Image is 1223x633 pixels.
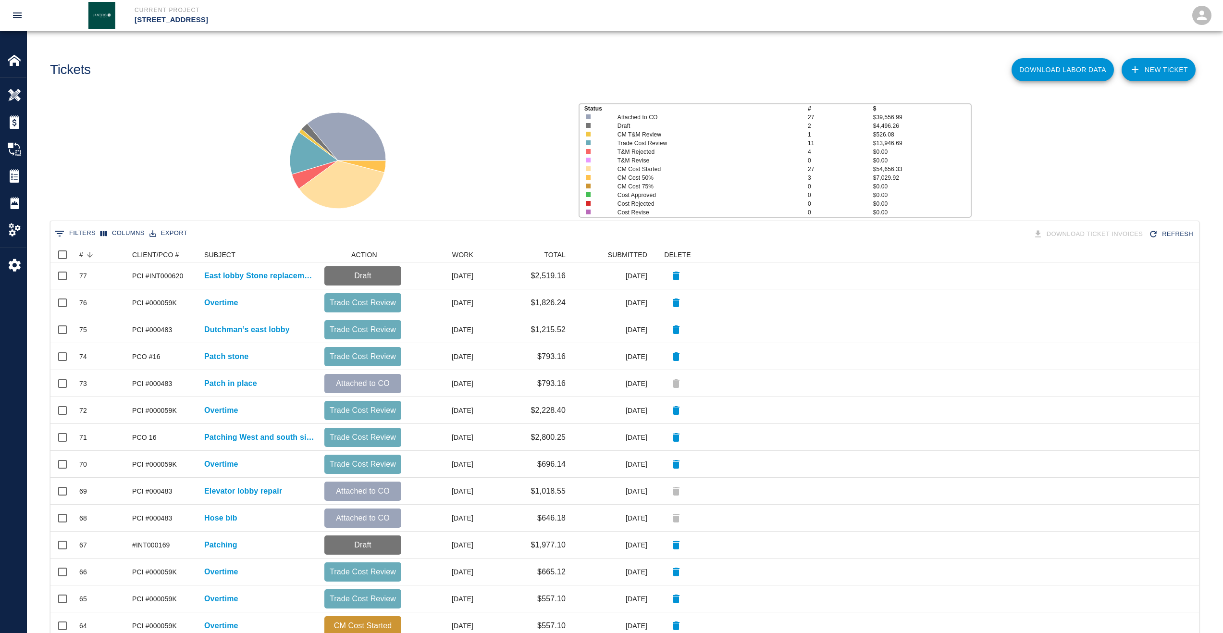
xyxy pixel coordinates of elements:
p: Elevator lobby repair [204,485,282,497]
div: PCI #000483 [132,325,172,335]
p: Trade Cost Review [328,593,397,605]
p: Current Project [135,6,664,14]
div: Tickets download in groups of 15 [1031,226,1147,243]
p: Draft [328,270,397,282]
a: Overtime [204,620,238,632]
div: PCI #000059K [132,298,177,308]
p: $557.10 [537,593,566,605]
p: $646.18 [537,512,566,524]
a: Dutchman’s east lobby [204,324,290,335]
p: $793.16 [537,351,566,362]
div: [DATE] [570,505,652,532]
div: TOTAL [544,247,566,262]
div: [DATE] [570,343,652,370]
div: Tickets attached to change order can't be deleted. [667,374,686,393]
p: $557.10 [537,620,566,632]
p: $0.00 [873,182,971,191]
div: PCI #000483 [132,513,172,523]
div: WORK [452,247,473,262]
div: PCO #16 [132,352,161,361]
div: SUBJECT [199,247,320,262]
a: Patching West and south side [204,432,315,443]
div: [DATE] [406,343,478,370]
p: Attached to CO [328,485,397,497]
div: [DATE] [406,262,478,289]
a: Patch in place [204,378,257,389]
p: Overtime [204,593,238,605]
div: [DATE] [406,289,478,316]
p: $2,228.40 [531,405,566,416]
div: 73 [79,379,87,388]
div: [DATE] [406,451,478,478]
div: ACTION [320,247,406,262]
div: PCI #000059K [132,594,177,604]
div: ACTION [351,247,377,262]
p: CM Cost 75% [618,182,789,191]
div: 76 [79,298,87,308]
p: 4 [808,148,873,156]
div: 71 [79,433,87,442]
div: [DATE] [406,424,478,451]
a: Hose bib [204,512,237,524]
div: 67 [79,540,87,550]
p: # [808,104,873,113]
p: Draft [618,122,789,130]
div: [DATE] [406,397,478,424]
div: CLIENT/PCO # [132,247,179,262]
div: CLIENT/PCO # [127,247,199,262]
button: Refresh [1147,226,1197,243]
div: # [74,247,127,262]
p: $1,826.24 [531,297,566,309]
div: WORK [406,247,478,262]
p: 3 [808,174,873,182]
div: [DATE] [570,316,652,343]
div: #INT000169 [132,540,170,550]
div: 64 [79,621,87,631]
p: 0 [808,199,873,208]
p: Trade Cost Review [328,297,397,309]
div: [DATE] [570,585,652,612]
div: [DATE] [570,370,652,397]
div: [DATE] [406,505,478,532]
iframe: Chat Widget [1175,587,1223,633]
div: [DATE] [406,316,478,343]
p: Cost Revise [618,208,789,217]
p: T&M Revise [618,156,789,165]
div: Refresh the list [1147,226,1197,243]
a: Overtime [204,297,238,309]
p: 1 [808,130,873,139]
div: [DATE] [406,559,478,585]
p: [STREET_ADDRESS] [135,14,664,25]
p: CM Cost Started [618,165,789,174]
div: SUBJECT [204,247,235,262]
div: PCI #000483 [132,486,172,496]
p: $1,018.55 [531,485,566,497]
div: [DATE] [570,397,652,424]
div: TOTAL [478,247,570,262]
div: [DATE] [406,585,478,612]
div: [DATE] [570,262,652,289]
p: $0.00 [873,148,971,156]
p: Cost Approved [618,191,789,199]
a: Overtime [204,459,238,470]
p: Attached to CO [618,113,789,122]
p: Patching [204,539,237,551]
div: PCI #INT000620 [132,271,183,281]
button: Select columns [98,226,147,241]
div: DELETE [652,247,700,262]
p: $39,556.99 [873,113,971,122]
p: $696.14 [537,459,566,470]
img: Janeiro Inc [88,2,115,29]
p: CM Cost 50% [618,174,789,182]
div: 70 [79,459,87,469]
div: 72 [79,406,87,415]
p: $13,946.69 [873,139,971,148]
div: [DATE] [406,370,478,397]
p: Trade Cost Review [618,139,789,148]
div: 77 [79,271,87,281]
button: Export [147,226,190,241]
p: Cost Rejected [618,199,789,208]
a: East lobby Stone replacement [204,270,315,282]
